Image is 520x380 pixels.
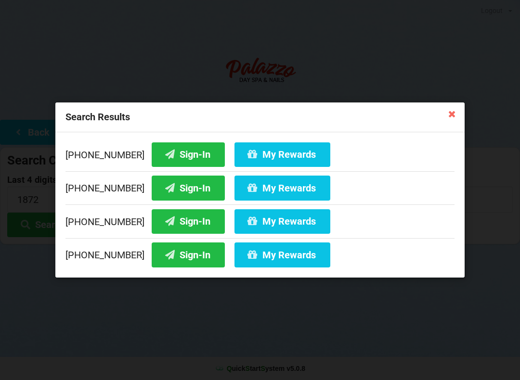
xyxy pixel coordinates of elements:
[234,176,330,200] button: My Rewards
[65,238,455,267] div: [PHONE_NUMBER]
[65,204,455,238] div: [PHONE_NUMBER]
[65,171,455,205] div: [PHONE_NUMBER]
[152,142,225,167] button: Sign-In
[234,142,330,167] button: My Rewards
[152,176,225,200] button: Sign-In
[152,242,225,267] button: Sign-In
[234,242,330,267] button: My Rewards
[65,142,455,171] div: [PHONE_NUMBER]
[55,102,465,132] div: Search Results
[152,209,225,234] button: Sign-In
[234,209,330,234] button: My Rewards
